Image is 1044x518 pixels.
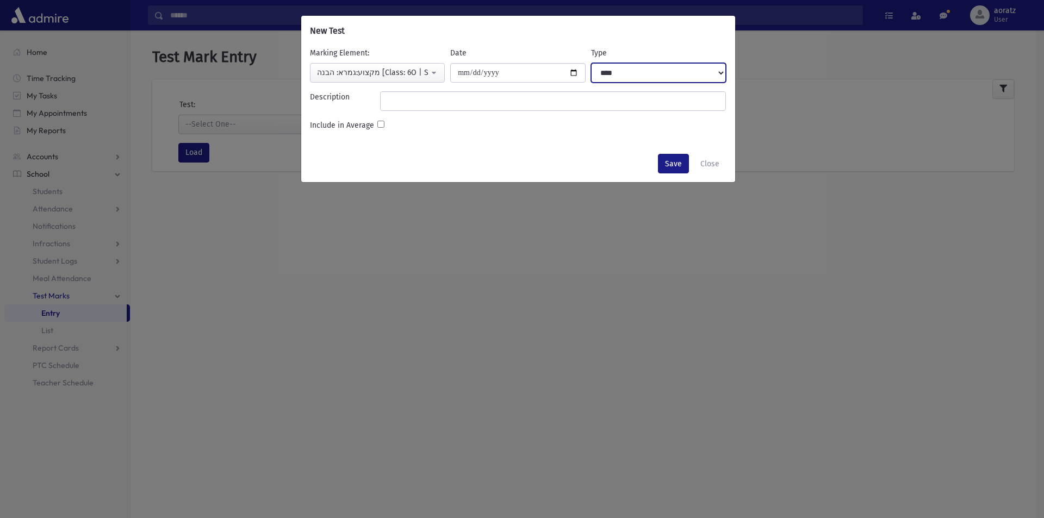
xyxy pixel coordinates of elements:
label: Description [307,91,377,107]
div: מקצוע:גמרא: הבנה [Class: 6O | Subject: Hebrew] [317,67,430,78]
button: Save [658,154,689,173]
label: Marking Element: [310,47,369,59]
h6: New Test [310,24,345,38]
label: Date [450,47,467,59]
label: Include in Average [307,120,377,131]
button: Close [693,154,726,173]
label: Type [591,47,607,59]
button: מקצוע:גמרא: הבנה [Class: 6O | Subject: Hebrew] [310,63,445,83]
